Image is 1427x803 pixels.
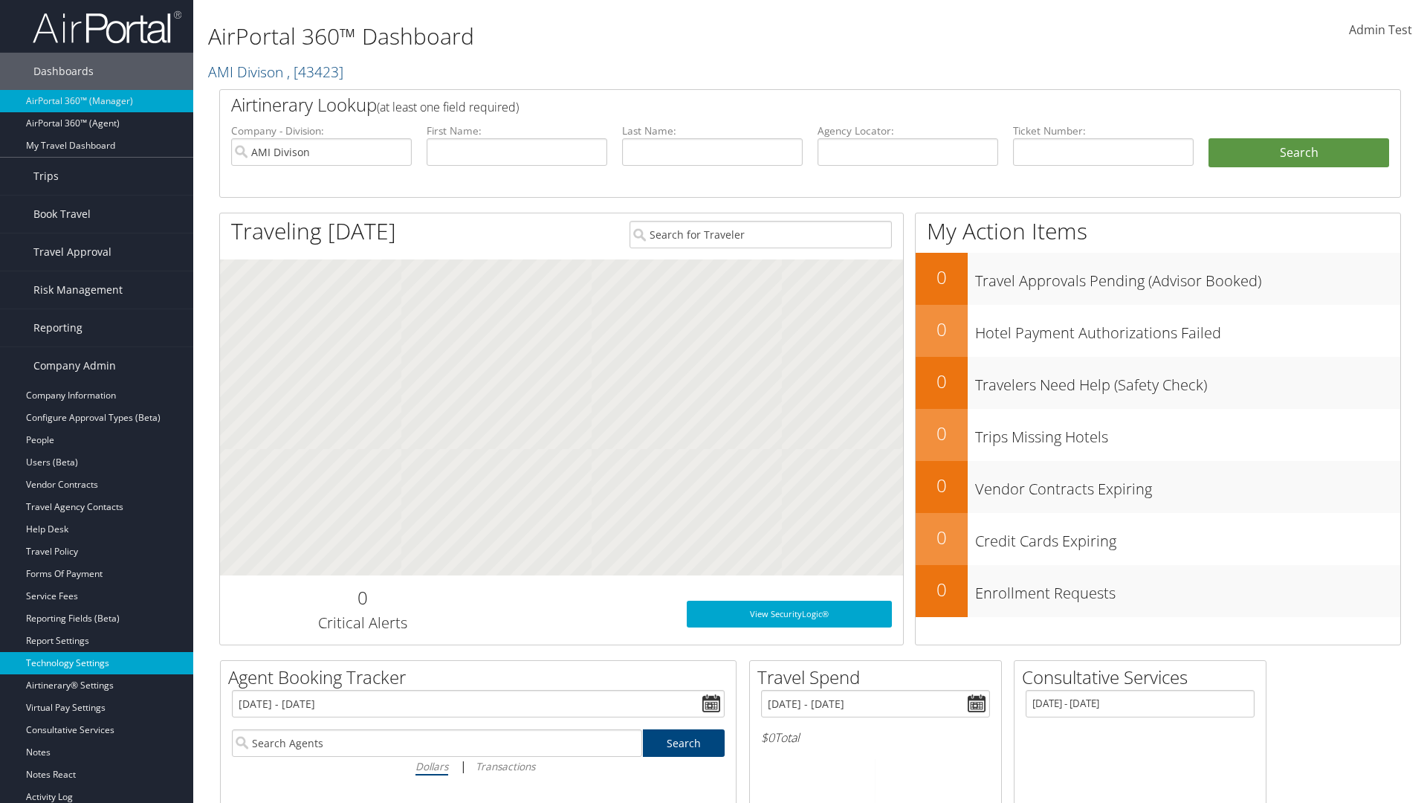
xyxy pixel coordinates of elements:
i: Dollars [415,759,448,773]
h2: 0 [916,473,968,498]
h2: 0 [916,265,968,290]
h3: Credit Cards Expiring [975,523,1400,552]
h1: Traveling [DATE] [231,216,396,247]
a: AMI Divison [208,62,343,82]
h2: 0 [916,369,968,394]
label: First Name: [427,123,607,138]
label: Company - Division: [231,123,412,138]
h1: AirPortal 360™ Dashboard [208,21,1011,52]
a: 0Credit Cards Expiring [916,513,1400,565]
a: View SecurityLogic® [687,601,892,628]
h3: Vendor Contracts Expiring [975,471,1400,500]
span: Reporting [33,309,82,346]
h2: 0 [916,421,968,446]
h2: 0 [916,317,968,342]
input: Search for Traveler [630,221,892,248]
label: Ticket Number: [1013,123,1194,138]
h2: Agent Booking Tracker [228,665,736,690]
img: airportal-logo.png [33,10,181,45]
h2: 0 [916,525,968,550]
span: Trips [33,158,59,195]
h6: Total [761,729,990,746]
div: | [232,757,725,775]
h3: Enrollment Requests [975,575,1400,604]
span: Dashboards [33,53,94,90]
button: Search [1208,138,1389,168]
h3: Travel Approvals Pending (Advisor Booked) [975,263,1400,291]
span: , [ 43423 ] [287,62,343,82]
h3: Hotel Payment Authorizations Failed [975,315,1400,344]
h1: My Action Items [916,216,1400,247]
a: 0Vendor Contracts Expiring [916,461,1400,513]
h2: Travel Spend [757,665,1001,690]
span: Admin Test [1349,22,1412,38]
span: Company Admin [33,347,116,384]
a: 0Travel Approvals Pending (Advisor Booked) [916,253,1400,305]
h2: 0 [916,577,968,602]
span: Risk Management [33,271,123,309]
h2: 0 [231,585,494,610]
h3: Critical Alerts [231,613,494,633]
i: Transactions [476,759,535,773]
h2: Airtinerary Lookup [231,92,1291,117]
a: 0Travelers Need Help (Safety Check) [916,357,1400,409]
a: Admin Test [1349,7,1412,54]
a: Search [643,729,725,757]
span: (at least one field required) [377,99,519,115]
h2: Consultative Services [1022,665,1266,690]
span: Book Travel [33,196,91,233]
label: Last Name: [622,123,803,138]
a: 0Hotel Payment Authorizations Failed [916,305,1400,357]
label: Agency Locator: [818,123,998,138]
span: $0 [761,729,774,746]
input: Search Agents [232,729,642,757]
a: 0Trips Missing Hotels [916,409,1400,461]
a: 0Enrollment Requests [916,565,1400,617]
h3: Travelers Need Help (Safety Check) [975,367,1400,396]
h3: Trips Missing Hotels [975,419,1400,448]
span: Travel Approval [33,233,111,271]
